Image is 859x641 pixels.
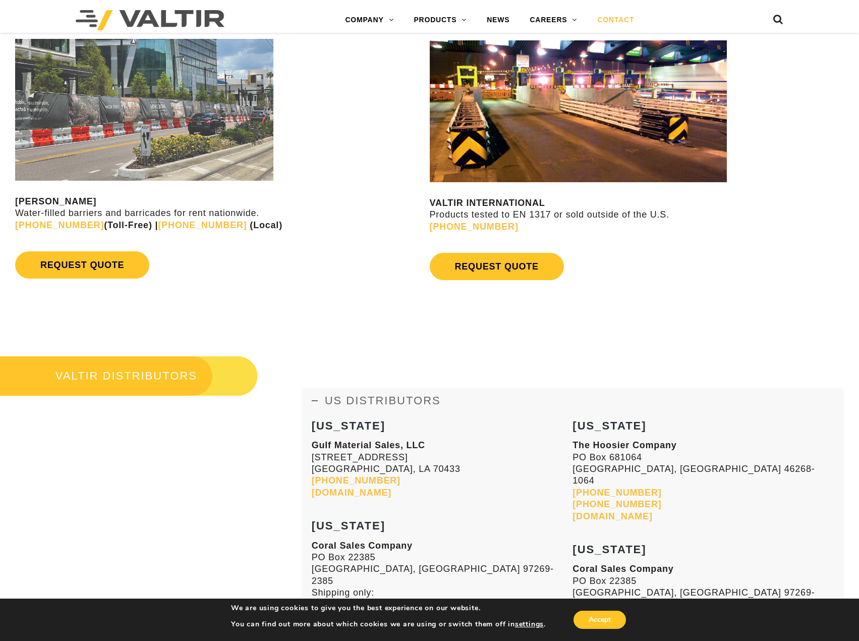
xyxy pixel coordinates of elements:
strong: [US_STATE] [312,419,385,432]
p: You can find out more about which cookies we are using or switch them off in . [231,620,546,629]
a: [DOMAIN_NAME] [572,511,652,521]
p: Water-filled barriers and barricades for rent nationwide. [15,196,427,231]
strong: Gulf Material Sales, LLC [312,440,425,450]
a: [PHONE_NUMBER] [312,475,400,486]
p: [STREET_ADDRESS] [GEOGRAPHIC_DATA], LA 70433 [312,440,573,499]
strong: [US_STATE] [312,519,385,532]
a: [PHONE_NUMBER] [572,499,661,509]
a: CAREERS [520,10,587,30]
strong: [US_STATE] [572,419,646,432]
a: PRODUCTS [404,10,477,30]
a: [PHONE_NUMBER] [430,222,519,232]
strong: VALTIR INTERNATIONAL [430,198,545,208]
a: COMPANY [335,10,404,30]
p: We are using cookies to give you the best experience on our website. [231,604,546,613]
a: [PHONE_NUMBER] [572,488,661,498]
a: [PHONE_NUMBER] [158,220,247,230]
img: contact us valtir international [430,40,727,182]
strong: [PERSON_NAME] [15,196,96,206]
strong: The Hoosier Company [572,440,676,450]
img: Valtir [76,10,224,30]
button: settings [515,620,544,629]
a: [DOMAIN_NAME] [312,488,391,498]
strong: Coral Sales Company [312,541,413,551]
a: US DISTRIBUTORS [302,388,844,413]
a: CONTACT [587,10,644,30]
strong: Coral Sales Company [572,564,673,574]
strong: (Local) [250,220,282,230]
a: NEWS [477,10,520,30]
a: REQUEST QUOTE [15,251,149,279]
p: PO Box 681064 [GEOGRAPHIC_DATA], [GEOGRAPHIC_DATA] 46268-1064 [572,440,834,522]
span: US DISTRIBUTORS [325,394,441,407]
img: Rentals contact us image [15,39,273,181]
button: Accept [574,611,626,629]
a: REQUEST QUOTE [430,253,564,280]
a: [PHONE_NUMBER] [15,220,104,230]
strong: [US_STATE] [572,543,646,556]
strong: (Toll-Free) | [15,220,158,230]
